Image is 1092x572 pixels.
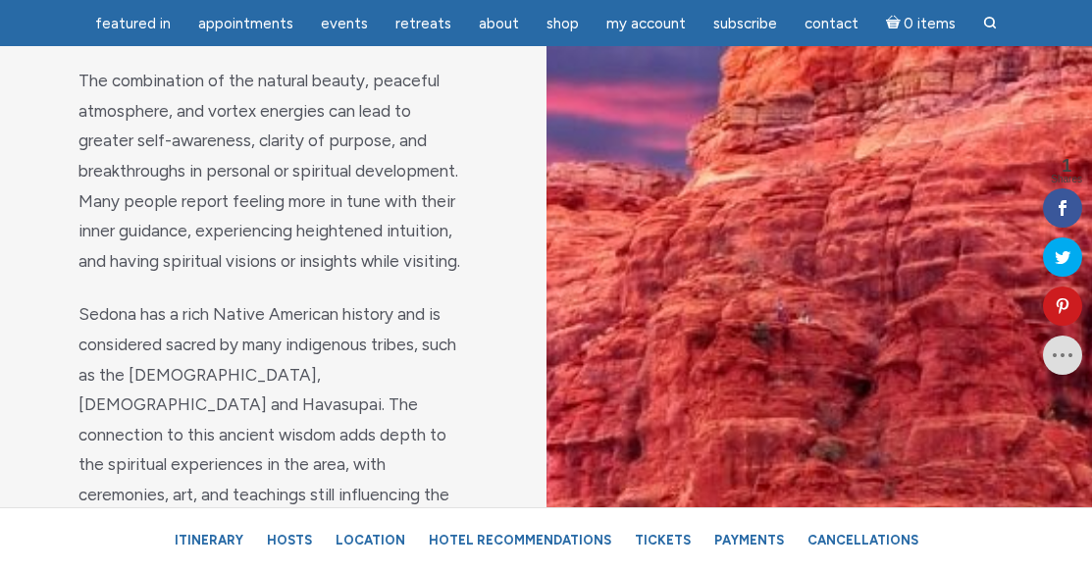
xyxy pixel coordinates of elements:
[704,523,794,557] a: Payments
[78,66,468,276] p: The combination of the natural beauty, peaceful atmosphere, and vortex energies can lead to great...
[83,5,182,43] a: featured in
[198,15,293,32] span: Appointments
[467,5,531,43] a: About
[326,523,415,557] a: Location
[874,3,968,43] a: Cart0 items
[257,523,322,557] a: Hosts
[595,5,698,43] a: My Account
[395,15,451,32] span: Retreats
[479,15,519,32] span: About
[535,5,591,43] a: Shop
[546,15,579,32] span: Shop
[95,15,171,32] span: featured in
[702,5,789,43] a: Subscribe
[321,15,368,32] span: Events
[186,5,305,43] a: Appointments
[384,5,463,43] a: Retreats
[886,15,905,32] i: Cart
[606,15,686,32] span: My Account
[904,17,956,31] span: 0 items
[625,523,701,557] a: Tickets
[419,523,621,557] a: Hotel Recommendations
[1051,175,1082,184] span: Shares
[165,523,253,557] a: Itinerary
[309,5,380,43] a: Events
[1051,157,1082,175] span: 1
[793,5,870,43] a: Contact
[798,523,928,557] a: Cancellations
[713,15,777,32] span: Subscribe
[805,15,858,32] span: Contact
